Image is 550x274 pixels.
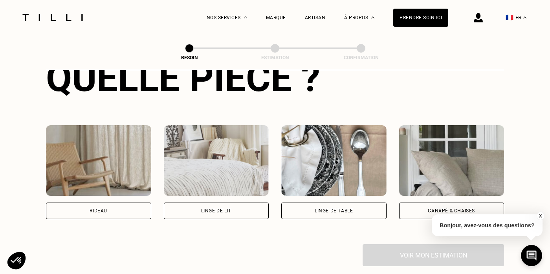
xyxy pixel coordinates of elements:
div: Linge de table [315,208,353,213]
img: menu déroulant [523,16,526,18]
p: Bonjour, avez-vous des questions? [432,214,543,236]
a: Marque [266,15,286,20]
a: Prendre soin ici [393,9,448,27]
div: Confirmation [322,55,400,60]
div: Quelle pièce ? [46,56,504,100]
img: Tilli retouche votre Rideau [46,125,151,196]
img: Menu déroulant [244,16,247,18]
div: Estimation [236,55,314,60]
img: Logo du service de couturière Tilli [20,14,86,21]
div: Linge de lit [201,208,231,213]
img: Tilli retouche votre Linge de lit [164,125,269,196]
div: Rideau [90,208,107,213]
img: icône connexion [474,13,483,22]
span: 🇫🇷 [506,14,513,21]
div: Besoin [150,55,229,60]
img: Tilli retouche votre Canapé & chaises [399,125,504,196]
img: Menu déroulant à propos [371,16,374,18]
div: Canapé & chaises [428,208,475,213]
img: Tilli retouche votre Linge de table [281,125,387,196]
button: X [536,212,544,220]
a: Artisan [305,15,326,20]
